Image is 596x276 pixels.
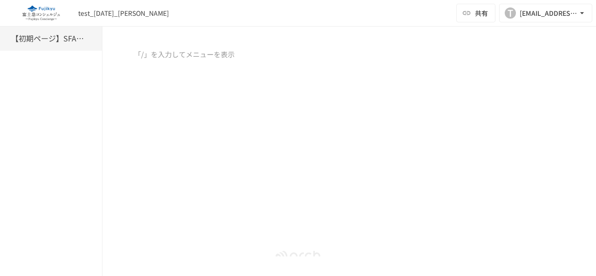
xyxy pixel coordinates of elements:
div: test_[DATE]_[PERSON_NAME] [78,8,169,18]
button: T[EMAIL_ADDRESS][DOMAIN_NAME] [499,4,592,22]
div: [EMAIL_ADDRESS][DOMAIN_NAME] [520,7,577,19]
div: T [505,7,516,19]
button: 共有 [456,4,495,22]
span: 共有 [475,8,488,18]
img: eQeGXtYPV2fEKIA3pizDiVdzO5gJTl2ahLbsPaD2E4R [11,6,71,20]
h6: 【初期ページ】SFAの会社同期 [11,33,86,45]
